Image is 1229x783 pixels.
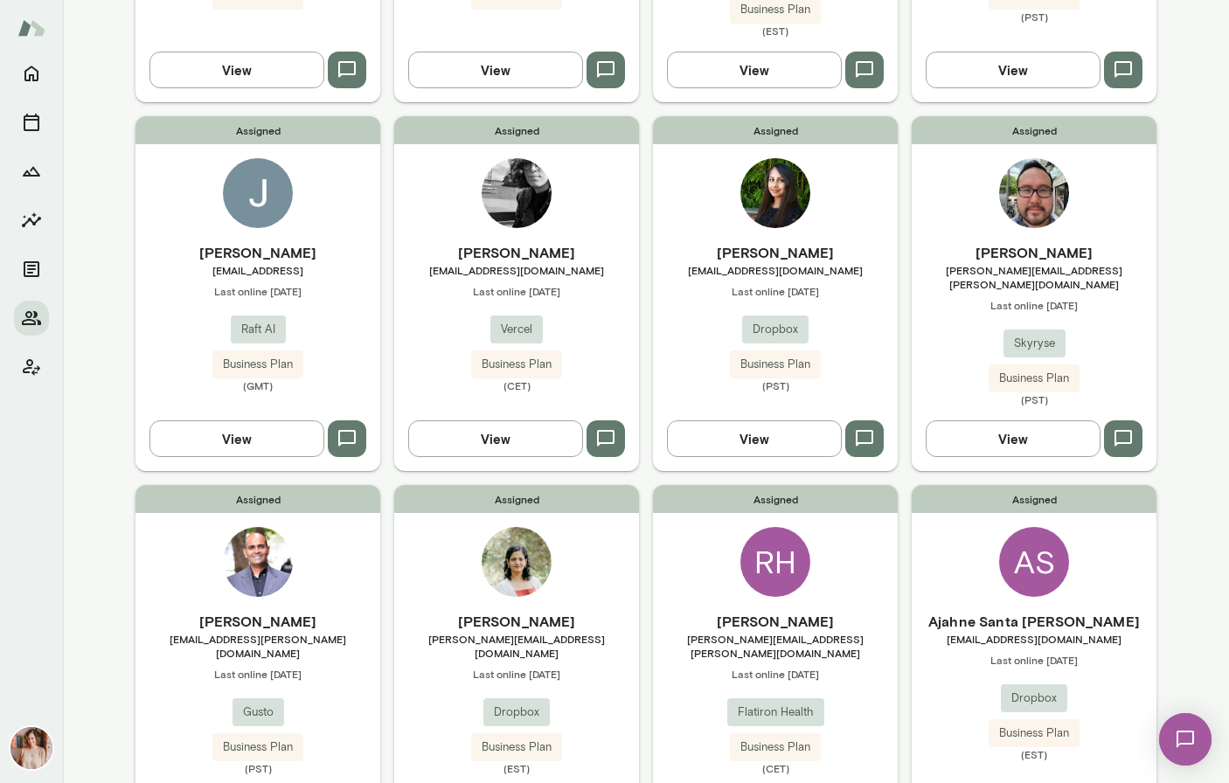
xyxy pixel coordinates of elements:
[471,356,562,373] span: Business Plan
[912,632,1156,646] span: [EMAIL_ADDRESS][DOMAIN_NAME]
[989,724,1080,742] span: Business Plan
[912,485,1156,513] span: Assigned
[394,667,639,681] span: Last online [DATE]
[135,284,380,298] span: Last online [DATE]
[135,667,380,681] span: Last online [DATE]
[394,632,639,660] span: [PERSON_NAME][EMAIL_ADDRESS][DOMAIN_NAME]
[135,263,380,277] span: [EMAIL_ADDRESS]
[653,284,898,298] span: Last online [DATE]
[1003,335,1066,352] span: Skyryse
[483,703,550,721] span: Dropbox
[926,52,1101,88] button: View
[742,321,809,338] span: Dropbox
[730,356,821,373] span: Business Plan
[912,392,1156,406] span: (PST)
[223,527,293,597] img: Lux Nagarajan
[14,252,49,287] button: Documents
[912,747,1156,761] span: (EST)
[471,738,562,756] span: Business Plan
[135,242,380,263] h6: [PERSON_NAME]
[1001,689,1067,707] span: Dropbox
[926,420,1101,457] button: View
[667,52,842,88] button: View
[394,485,639,513] span: Assigned
[14,301,49,336] button: Members
[490,321,543,338] span: Vercel
[989,370,1080,387] span: Business Plan
[231,321,286,338] span: Raft AI
[394,378,639,392] span: (CET)
[149,420,324,457] button: View
[667,420,842,457] button: View
[653,632,898,660] span: [PERSON_NAME][EMAIL_ADDRESS][PERSON_NAME][DOMAIN_NAME]
[912,653,1156,667] span: Last online [DATE]
[912,611,1156,632] h6: Ajahne Santa [PERSON_NAME]
[394,242,639,263] h6: [PERSON_NAME]
[17,11,45,45] img: Mento
[408,52,583,88] button: View
[727,703,824,721] span: Flatiron Health
[653,263,898,277] span: [EMAIL_ADDRESS][DOMAIN_NAME]
[135,378,380,392] span: (GMT)
[394,284,639,298] span: Last online [DATE]
[999,527,1069,597] div: AS
[999,158,1069,228] img: George Evans
[653,485,898,513] span: Assigned
[730,738,821,756] span: Business Plan
[14,203,49,238] button: Insights
[653,761,898,775] span: (CET)
[394,761,639,775] span: (EST)
[10,727,52,769] img: Nancy Alsip
[135,485,380,513] span: Assigned
[653,378,898,392] span: (PST)
[394,116,639,144] span: Assigned
[135,116,380,144] span: Assigned
[14,56,49,91] button: Home
[912,116,1156,144] span: Assigned
[653,116,898,144] span: Assigned
[482,527,552,597] img: Geetika Singh
[730,1,821,18] span: Business Plan
[653,667,898,681] span: Last online [DATE]
[233,703,284,721] span: Gusto
[653,242,898,263] h6: [PERSON_NAME]
[394,263,639,277] span: [EMAIL_ADDRESS][DOMAIN_NAME]
[408,420,583,457] button: View
[653,24,898,38] span: (EST)
[14,350,49,385] button: Client app
[740,527,810,597] div: RH
[135,611,380,632] h6: [PERSON_NAME]
[14,154,49,189] button: Growth Plan
[653,611,898,632] h6: [PERSON_NAME]
[912,10,1156,24] span: (PST)
[135,632,380,660] span: [EMAIL_ADDRESS][PERSON_NAME][DOMAIN_NAME]
[149,52,324,88] button: View
[912,263,1156,291] span: [PERSON_NAME][EMAIL_ADDRESS][PERSON_NAME][DOMAIN_NAME]
[223,158,293,228] img: Jack Taylor
[212,738,303,756] span: Business Plan
[394,611,639,632] h6: [PERSON_NAME]
[482,158,552,228] img: Bel Curcio
[912,298,1156,312] span: Last online [DATE]
[212,356,303,373] span: Business Plan
[135,761,380,775] span: (PST)
[912,242,1156,263] h6: [PERSON_NAME]
[14,105,49,140] button: Sessions
[740,158,810,228] img: Harsha Aravindakshan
